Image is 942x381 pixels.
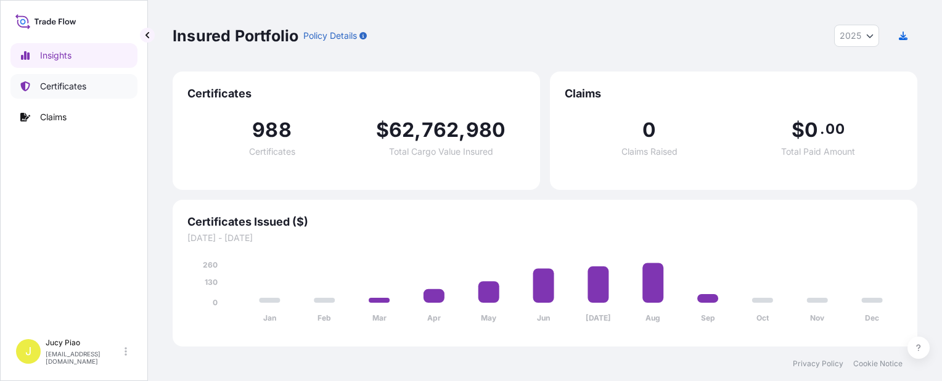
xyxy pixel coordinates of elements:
[40,111,67,123] p: Claims
[173,26,298,46] p: Insured Portfolio
[586,313,611,322] tspan: [DATE]
[834,25,879,47] button: Year Selector
[565,86,903,101] span: Claims
[389,147,493,156] span: Total Cargo Value Insured
[865,313,879,322] tspan: Dec
[414,120,421,140] span: ,
[205,277,218,287] tspan: 130
[792,120,805,140] span: $
[10,43,137,68] a: Insights
[422,120,459,140] span: 762
[621,147,678,156] span: Claims Raised
[853,359,903,369] a: Cookie Notice
[40,80,86,92] p: Certificates
[781,147,855,156] span: Total Paid Amount
[252,120,292,140] span: 988
[466,120,506,140] span: 980
[820,124,824,134] span: .
[213,298,218,307] tspan: 0
[46,350,122,365] p: [EMAIL_ADDRESS][DOMAIN_NAME]
[40,49,72,62] p: Insights
[537,313,550,322] tspan: Jun
[645,313,660,322] tspan: Aug
[793,359,843,369] a: Privacy Policy
[203,260,218,269] tspan: 260
[46,338,122,348] p: Jucy Piao
[642,120,656,140] span: 0
[249,147,295,156] span: Certificates
[756,313,769,322] tspan: Oct
[187,86,525,101] span: Certificates
[372,313,387,322] tspan: Mar
[810,313,825,322] tspan: Nov
[317,313,331,322] tspan: Feb
[805,120,818,140] span: 0
[187,232,903,244] span: [DATE] - [DATE]
[263,313,276,322] tspan: Jan
[303,30,357,42] p: Policy Details
[481,313,497,322] tspan: May
[187,215,903,229] span: Certificates Issued ($)
[840,30,861,42] span: 2025
[701,313,715,322] tspan: Sep
[459,120,465,140] span: ,
[376,120,389,140] span: $
[389,120,414,140] span: 62
[10,74,137,99] a: Certificates
[25,345,31,358] span: J
[10,105,137,129] a: Claims
[427,313,441,322] tspan: Apr
[825,124,844,134] span: 00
